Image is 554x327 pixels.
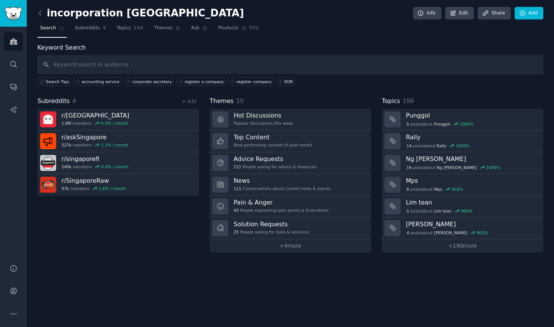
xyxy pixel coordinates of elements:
div: People asking for advice & resources [234,164,317,169]
div: Popular discussions this week [234,121,293,126]
div: register a company [185,79,224,84]
a: Rally14postsaboutRally1000% [382,130,543,152]
div: 1000 % [460,121,474,127]
span: 111 [234,164,241,169]
img: singaporefi [40,155,56,171]
a: Lim tean5postsaboutLim tean900% [382,196,543,217]
h3: Lim tean [406,198,538,206]
span: 43 [234,208,239,213]
a: +190more [382,239,543,253]
span: 16 [407,165,412,170]
h3: Mps [406,177,538,185]
a: Products592 [216,22,262,38]
span: 25 [234,229,239,235]
div: EOR [284,79,293,84]
span: Ask [191,25,200,32]
div: members [61,186,126,191]
h3: Ng [PERSON_NAME] [406,155,538,163]
span: 4 [73,97,76,105]
span: Mps [434,187,442,192]
a: r/SingaporeRaw97kmembers1.6% / month [37,174,199,196]
div: post s about [406,121,474,127]
a: r/[GEOGRAPHIC_DATA]1.8Mmembers0.3% / month [37,109,199,130]
span: 14 [407,143,412,148]
span: 5 [407,121,409,127]
a: Search [37,22,67,38]
div: 0.3 % / month [101,121,128,126]
div: members [61,142,128,148]
button: Search Tips [37,77,71,86]
span: 97k [61,186,69,191]
h3: r/ [GEOGRAPHIC_DATA] [61,111,129,119]
span: [PERSON_NAME] [434,230,467,235]
h3: Top Content [234,133,312,141]
span: 4 [103,25,106,32]
a: [PERSON_NAME]4postsabout[PERSON_NAME]900% [382,217,543,239]
a: register company [228,77,273,86]
span: Search [40,25,56,32]
a: Punggol5postsaboutPunggol1000% [382,109,543,130]
div: post s about [406,142,470,149]
div: corporate secretary [132,79,172,84]
div: post s about [406,164,501,171]
a: EOR [276,77,295,86]
a: accounting service [73,77,121,86]
div: 0.9 % / month [101,164,128,169]
a: Top ContentBest-performing content of past month [210,130,371,152]
span: Rally [437,143,447,148]
span: Ng [PERSON_NAME] [437,165,477,170]
span: 4 [407,230,409,235]
span: Themes [210,97,234,106]
div: register company [236,79,271,84]
span: 196 [403,97,414,105]
a: Subreddits4 [72,22,108,38]
label: Keyword Search [37,44,86,51]
a: Advice Requests111People asking for advice & resources [210,152,371,174]
a: Share [478,7,510,20]
div: 900 % [461,208,472,214]
a: Hot DiscussionsPopular discussions this week [210,109,371,130]
span: 240k [61,164,71,169]
a: corporate secretary [124,77,174,86]
div: 1000 % [486,165,500,170]
div: People asking for tools & solutions [234,229,309,235]
a: Pain & Anger43People expressing pain points & frustrations [210,196,371,217]
h3: Punggol [406,111,538,119]
span: 10 [236,97,244,105]
span: Search Tips [46,79,69,84]
a: Mps8postsaboutMps950% [382,174,543,196]
span: Subreddits [75,25,100,32]
span: Topics [116,25,131,32]
div: 950 % [452,187,463,192]
div: People expressing pain points & frustrations [234,208,329,213]
span: 111 [234,186,241,191]
div: 1000 % [456,143,470,148]
div: post s about [406,229,489,236]
div: Conversations about current news & events [234,186,331,191]
span: 196 [134,25,144,32]
span: 1.8M [61,121,71,126]
span: 8 [407,187,409,192]
div: members [61,164,128,169]
img: GummySearch logo [5,7,22,20]
div: post s about [406,186,464,193]
input: Keyword search in audience [37,55,543,74]
span: Themes [154,25,173,32]
h3: Pain & Anger [234,198,329,206]
h3: r/ singaporefi [61,155,128,163]
a: register a company [176,77,226,86]
span: Subreddits [37,97,70,106]
span: Topics [382,97,400,106]
a: Solution Requests25People asking for tools & solutions [210,217,371,239]
a: + Add [182,99,196,104]
img: singapore [40,111,56,127]
a: News111Conversations about current news & events [210,174,371,196]
a: r/askSingapore327kmembers1.3% / month [37,130,199,152]
span: Punggol [434,121,450,127]
h2: incorporation [GEOGRAPHIC_DATA] [37,7,244,19]
a: Info [413,7,441,20]
div: accounting service [82,79,120,84]
a: Edit [445,7,474,20]
h3: r/ askSingapore [61,133,128,141]
span: 592 [249,25,259,32]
